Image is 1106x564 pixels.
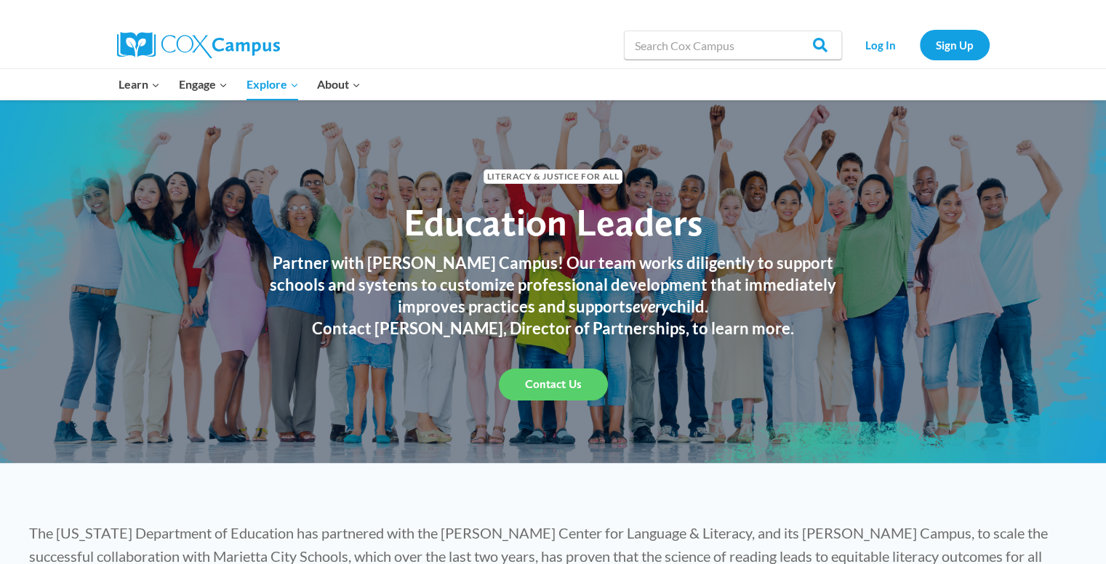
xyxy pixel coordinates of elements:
[525,377,582,391] span: Contact Us
[110,69,170,100] button: Child menu of Learn
[255,318,851,339] h3: Contact [PERSON_NAME], Director of Partnerships, to learn more.
[499,368,608,400] a: Contact Us
[624,31,842,60] input: Search Cox Campus
[110,69,370,100] nav: Primary Navigation
[255,252,851,318] h3: Partner with [PERSON_NAME] Campus! Our team works diligently to support schools and systems to cu...
[117,32,280,58] img: Cox Campus
[308,69,370,100] button: Child menu of About
[484,169,622,183] span: Literacy & Justice for All
[849,30,990,60] nav: Secondary Navigation
[633,297,669,316] em: every
[849,30,913,60] a: Log In
[920,30,990,60] a: Sign Up
[237,69,308,100] button: Child menu of Explore
[404,199,702,245] span: Education Leaders
[169,69,237,100] button: Child menu of Engage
